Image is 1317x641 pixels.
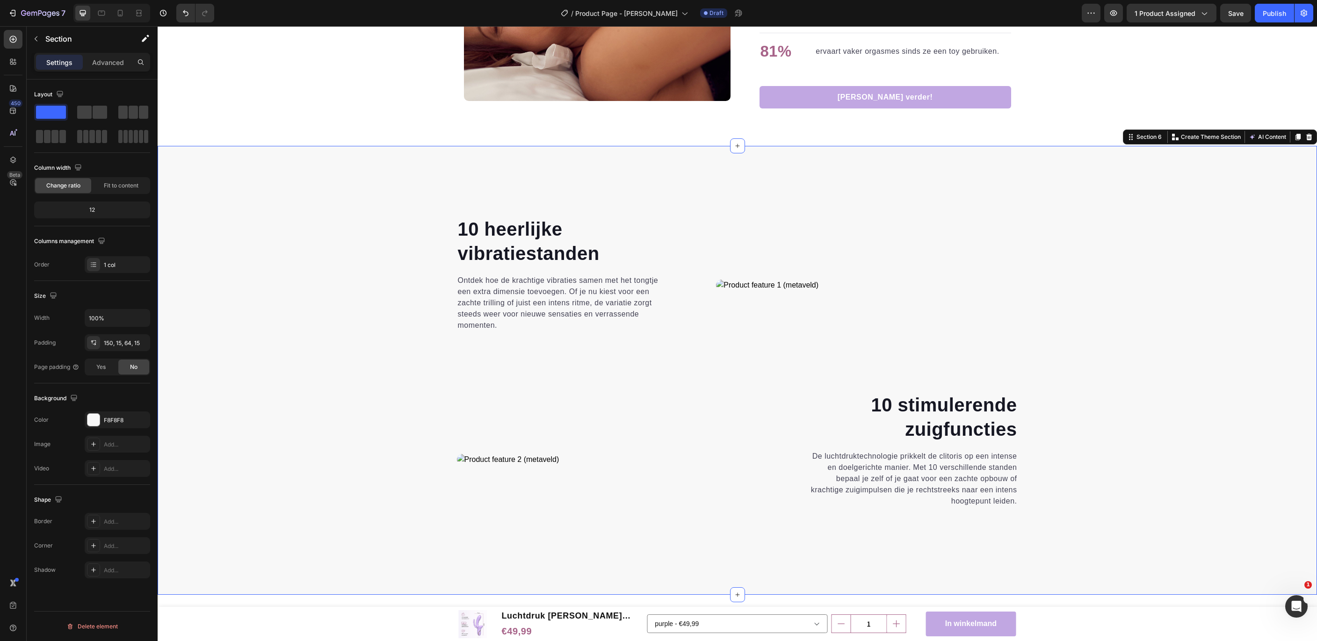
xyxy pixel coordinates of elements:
div: Size [34,290,59,302]
div: In winkelmand [788,591,839,605]
p: Settings [46,58,72,67]
p: Create Theme Section [1023,107,1083,115]
div: Corner [34,541,53,550]
button: Publish [1255,4,1294,22]
div: Page padding [34,363,80,371]
div: Column width [34,162,84,174]
p: Advanced [92,58,124,67]
span: 1 product assigned [1135,8,1195,18]
p: De luchtdruktechnologie prikkelt de clitoris op een intense en doelgerichte manier. Met 10 versch... [646,425,860,481]
button: decrement [674,589,693,606]
img: Product feature 2 (metaveld) [299,428,601,439]
div: Padding [34,339,56,347]
button: increment [730,589,748,606]
div: Layout [34,88,65,101]
div: F8F8F8 [104,416,148,425]
button: 1 product assigned [1127,4,1216,22]
div: Delete element [66,621,118,632]
span: / [571,8,573,18]
div: Shape [34,494,64,506]
div: Shadow [34,566,56,574]
div: Section 6 [977,107,1006,115]
div: 1 col [104,261,148,269]
div: 450 [9,100,22,107]
div: Order [34,260,50,269]
div: 150, 15, 64, 15 [104,339,148,347]
div: Add... [104,566,148,575]
p: Ontdek hoe de krachtige vibraties samen met het tongtje een extra dimensie toevoegen. Of je nu ki... [300,249,514,305]
div: Image [34,440,51,448]
button: 7 [4,4,70,22]
button: AI Content [1089,105,1130,116]
img: Product feature 1 (metaveld) [558,253,860,265]
div: Width [34,314,50,322]
span: Save [1228,9,1244,17]
iframe: Design area [158,26,1317,641]
span: No [130,363,137,371]
div: €49,99 [343,597,486,613]
iframe: Intercom live chat [1285,595,1308,618]
div: Add... [104,542,148,550]
div: Publish [1263,8,1286,18]
span: Fit to content [104,181,138,190]
p: [PERSON_NAME] verder! [680,65,775,77]
p: ervaart vaker orgasmes sinds ze een toy gebruiken. [658,20,841,31]
div: Beta [7,171,22,179]
div: Add... [104,440,148,449]
p: 81% [603,14,634,37]
button: Delete element [34,619,150,634]
div: Background [34,392,80,405]
div: Add... [104,518,148,526]
div: Add... [104,465,148,473]
strong: vibratiestanden [300,217,442,238]
img: Sinsaa Luchtdruk Vibrator Lana Paars Massager Sextoy Oplaadbare toy Stille Waterdicht [301,584,329,612]
button: Save [1220,4,1251,22]
input: quantity [693,589,730,606]
div: Undo/Redo [176,4,214,22]
a: [PERSON_NAME] verder! [602,60,854,82]
strong: 10 stimulerende zuigfuncties [713,368,859,413]
div: 12 [36,203,148,216]
span: Product Page - [PERSON_NAME] [575,8,678,18]
span: 1 [1304,581,1312,589]
div: Columns management [34,235,107,248]
input: Auto [85,310,150,326]
div: Video [34,464,49,473]
h1: Luchtdruk [PERSON_NAME] Vibrator [PERSON_NAME] [343,583,486,597]
button: In winkelmand [768,585,858,610]
div: Color [34,416,49,424]
span: Draft [709,9,724,17]
div: Rich Text Editor. Editing area: main [299,248,515,306]
div: Border [34,517,52,526]
span: Yes [96,363,106,371]
strong: 10 heerlijke [300,193,405,213]
p: Section [45,33,122,44]
span: Change ratio [46,181,80,190]
p: 7 [61,7,65,19]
